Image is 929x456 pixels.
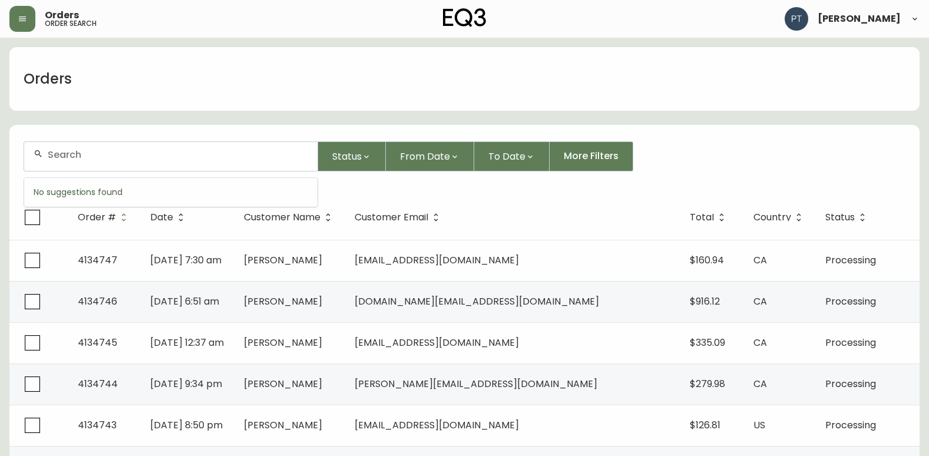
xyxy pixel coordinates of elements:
span: Country [753,214,791,221]
span: CA [753,295,767,308]
span: Customer Email [355,212,444,223]
span: More Filters [564,150,619,163]
span: CA [753,253,767,267]
span: From Date [400,149,450,164]
span: [DATE] 9:34 pm [150,377,222,391]
span: 4134745 [78,336,117,349]
span: [DATE] 8:50 pm [150,418,223,432]
span: [DATE] 6:51 am [150,295,219,308]
button: To Date [474,141,550,171]
span: $916.12 [690,295,720,308]
span: 4134744 [78,377,118,391]
span: [PERSON_NAME] [244,253,322,267]
span: $335.09 [690,336,725,349]
span: [EMAIL_ADDRESS][DOMAIN_NAME] [355,336,519,349]
span: Total [690,214,714,221]
span: Processing [825,336,876,349]
span: Customer Name [244,214,320,221]
span: [PERSON_NAME][EMAIL_ADDRESS][DOMAIN_NAME] [355,377,597,391]
span: $160.94 [690,253,724,267]
img: 986dcd8e1aab7847125929f325458823 [785,7,808,31]
button: More Filters [550,141,633,171]
span: Customer Name [244,212,336,223]
span: [DATE] 7:30 am [150,253,221,267]
span: [DOMAIN_NAME][EMAIL_ADDRESS][DOMAIN_NAME] [355,295,599,308]
button: Status [318,141,386,171]
span: Date [150,212,189,223]
button: From Date [386,141,474,171]
span: Order # [78,212,131,223]
span: Processing [825,418,876,432]
span: Processing [825,377,876,391]
span: Date [150,214,173,221]
span: Processing [825,253,876,267]
span: Orders [45,11,79,20]
span: 4134747 [78,253,117,267]
img: logo [443,8,487,27]
span: CA [753,336,767,349]
span: [EMAIL_ADDRESS][DOMAIN_NAME] [355,418,519,432]
span: US [753,418,765,432]
span: Processing [825,295,876,308]
span: Status [825,212,870,223]
span: [DATE] 12:37 am [150,336,224,349]
span: [EMAIL_ADDRESS][DOMAIN_NAME] [355,253,519,267]
span: [PERSON_NAME] [818,14,901,24]
h5: order search [45,20,97,27]
span: $126.81 [690,418,720,432]
span: 4134743 [78,418,117,432]
span: Total [690,212,729,223]
span: [PERSON_NAME] [244,336,322,349]
span: $279.98 [690,377,725,391]
span: Customer Email [355,214,428,221]
span: To Date [488,149,525,164]
span: [PERSON_NAME] [244,418,322,432]
span: [PERSON_NAME] [244,295,322,308]
span: Status [825,214,855,221]
input: Search [48,149,308,160]
span: Order # [78,214,116,221]
span: [PERSON_NAME] [244,377,322,391]
span: Country [753,212,806,223]
span: Status [332,149,362,164]
span: CA [753,377,767,391]
h1: Orders [24,69,72,89]
span: 4134746 [78,295,117,308]
div: No suggestions found [24,178,318,207]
